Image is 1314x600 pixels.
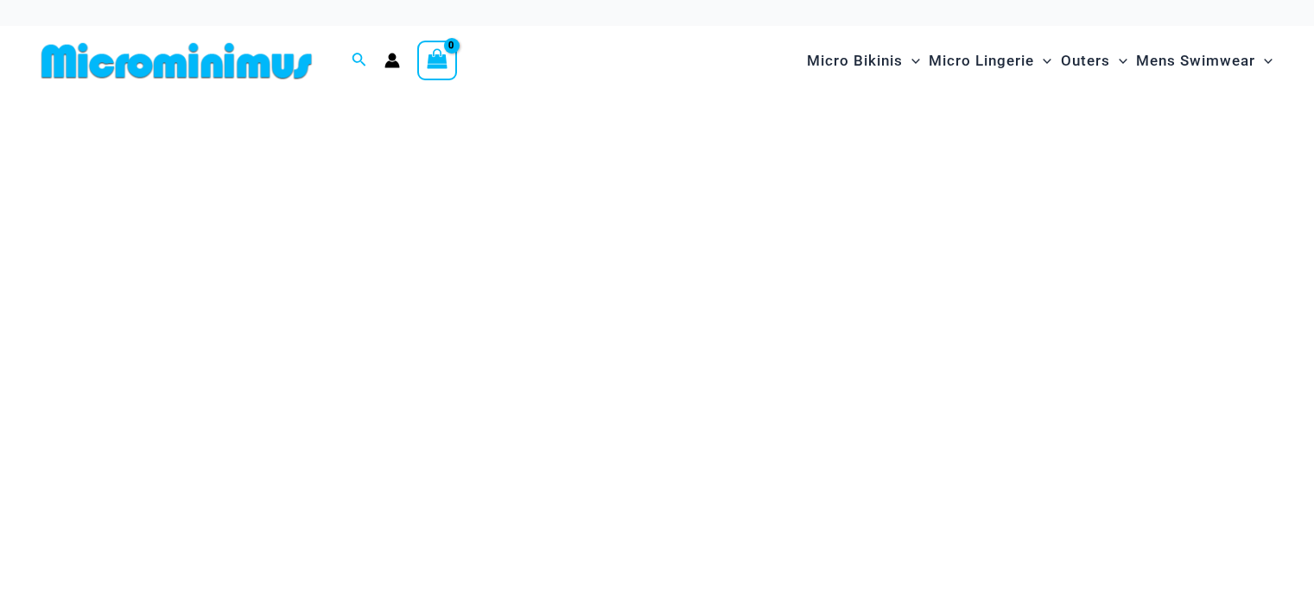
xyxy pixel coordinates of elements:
[417,41,457,80] a: View Shopping Cart, empty
[384,53,400,68] a: Account icon link
[35,41,319,80] img: MM SHOP LOGO FLAT
[1136,39,1255,83] span: Mens Swimwear
[1057,35,1132,87] a: OutersMenu ToggleMenu Toggle
[800,32,1279,90] nav: Site Navigation
[352,50,367,72] a: Search icon link
[924,35,1056,87] a: Micro LingerieMenu ToggleMenu Toggle
[903,39,920,83] span: Menu Toggle
[1034,39,1051,83] span: Menu Toggle
[803,35,924,87] a: Micro BikinisMenu ToggleMenu Toggle
[929,39,1034,83] span: Micro Lingerie
[1255,39,1273,83] span: Menu Toggle
[1132,35,1277,87] a: Mens SwimwearMenu ToggleMenu Toggle
[1061,39,1110,83] span: Outers
[1110,39,1127,83] span: Menu Toggle
[807,39,903,83] span: Micro Bikinis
